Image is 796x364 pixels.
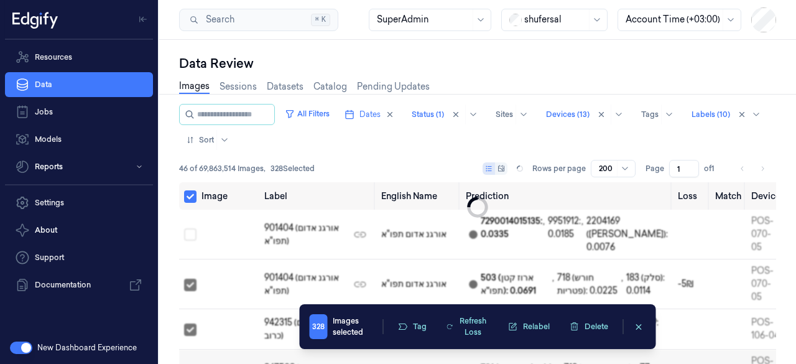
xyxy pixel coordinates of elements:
button: Dates [340,105,399,124]
a: Data [5,72,153,97]
th: Loss [673,182,710,210]
div: 9951912: 0.0185 [548,215,581,254]
a: Images [179,80,210,94]
div: 183 (סלק): 0.0114 [626,271,668,297]
div: , [621,271,626,297]
p: Rows per page [532,163,586,174]
button: Tag [391,317,434,336]
button: clearSelection [631,317,646,337]
div: 7290014015135: 0.0335 [481,215,542,254]
a: Settings [5,190,153,215]
a: Documentation [5,273,153,297]
button: About [5,218,153,243]
a: Models [5,127,153,152]
th: Match [710,182,746,210]
nav: pagination [734,160,771,177]
span: 328 [310,314,328,339]
div: 718 (חורש פטריות): 0.0225 [557,271,621,297]
div: Data Review [179,55,776,72]
a: Resources [5,45,153,70]
a: Pending Updates [357,80,430,93]
span: Search [201,13,234,26]
th: Prediction [461,182,673,210]
span: אורגנ אדום תפו"א [381,278,447,289]
a: Support [5,245,153,270]
span: 942315 (אורגני אדום כרוב) [264,316,344,342]
a: POS-070-05 [751,215,774,253]
span: אורגנ אדום תפו"א [381,228,447,240]
th: Image [197,182,259,210]
button: Select all [184,190,197,203]
button: All Filters [280,104,335,124]
span: 901404 (אורגנ אדום תפו"א) [264,222,344,248]
div: , [542,215,548,254]
a: Catalog [313,80,347,93]
span: Page [646,163,664,174]
a: Sessions [220,80,257,93]
a: POS-106-04 [751,317,779,341]
button: Refresh Loss [439,312,496,342]
button: Reports [5,154,153,179]
button: Select row [184,279,197,291]
span: 46 of 69,863,514 Images , [179,163,266,174]
button: Search⌘K [179,9,338,31]
th: Device [746,182,785,210]
div: 2204169 ([PERSON_NAME]): 0.0076 [586,215,668,254]
a: Datasets [267,80,303,93]
th: Label [259,182,376,210]
span: Dates [359,109,381,120]
a: Jobs [5,100,153,124]
div: , [581,215,586,254]
div: -5₪ [678,278,705,291]
a: POS-070-05 [751,265,774,302]
button: Select row [184,228,197,241]
div: , [552,271,557,297]
div: Images selected [333,315,376,338]
span: 901404 (אורגנ אדום תפו"א) [264,271,344,297]
span: 328 Selected [271,163,315,174]
th: English Name [376,182,461,210]
button: Toggle Navigation [133,9,153,29]
button: Relabel [501,317,557,336]
button: Delete [562,317,616,336]
span: of 1 [704,163,724,174]
button: Select row [184,324,197,336]
div: 503 (ארוז קטן תפו"א): 0.0691 [481,271,552,297]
